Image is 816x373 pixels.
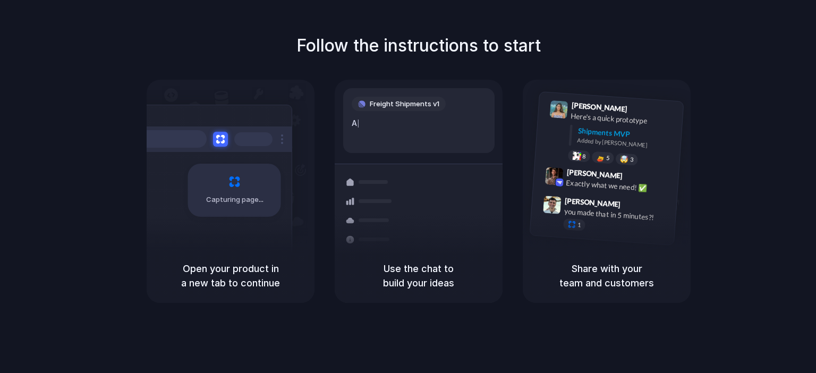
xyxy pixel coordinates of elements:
h1: Follow the instructions to start [296,33,541,58]
span: [PERSON_NAME] [565,194,621,210]
div: Exactly what we need! ✅ [566,177,672,195]
h5: Open your product in a new tab to continue [159,261,302,290]
span: 5 [606,155,610,161]
h5: Use the chat to build your ideas [347,261,490,290]
span: 1 [577,222,581,228]
span: [PERSON_NAME] [571,99,627,115]
span: Capturing page [206,194,265,205]
span: 9:47 AM [624,200,645,213]
span: 9:42 AM [626,171,648,184]
span: 9:41 AM [631,105,652,117]
span: 8 [582,153,586,159]
span: [PERSON_NAME] [566,166,623,182]
div: you made that in 5 minutes?! [564,206,670,224]
span: 3 [630,157,634,163]
div: 🤯 [620,155,629,163]
div: Shipments MVP [577,125,676,143]
div: A [352,117,486,129]
span: | [357,119,360,128]
div: Here's a quick prototype [571,111,677,129]
h5: Share with your team and customers [535,261,678,290]
span: Freight Shipments v1 [370,99,439,109]
div: Added by [PERSON_NAME] [577,136,675,151]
